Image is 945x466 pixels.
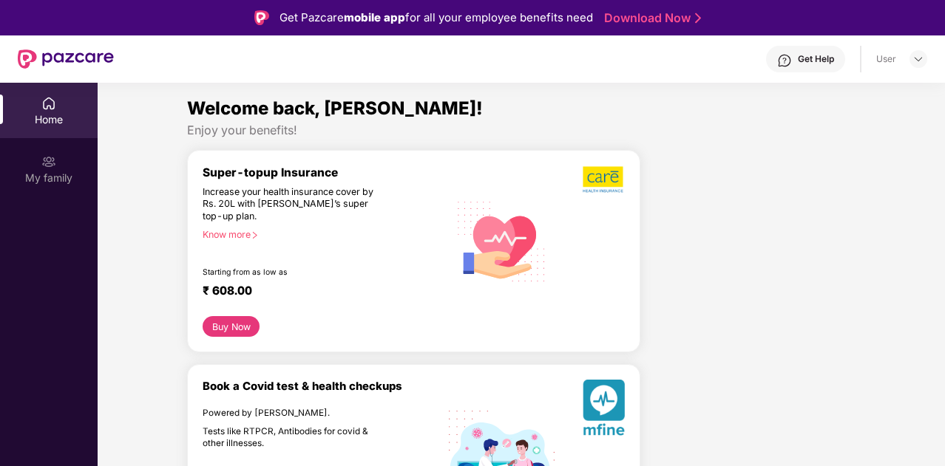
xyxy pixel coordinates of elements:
span: Welcome back, [PERSON_NAME]! [187,97,483,119]
img: svg+xml;base64,PHN2ZyB3aWR0aD0iMjAiIGhlaWdodD0iMjAiIHZpZXdCb3g9IjAgMCAyMCAyMCIgZmlsbD0ibm9uZSIgeG... [41,154,56,169]
img: svg+xml;base64,PHN2ZyBpZD0iSGVscC0zMngzMiIgeG1sbnM9Imh0dHA6Ly93d3cudzMub3JnLzIwMDAvc3ZnIiB3aWR0aD... [777,53,792,68]
div: Get Pazcare for all your employee benefits need [280,9,593,27]
img: b5dec4f62d2307b9de63beb79f102df3.png [583,165,625,193]
button: Buy Now [203,316,260,337]
div: ₹ 608.00 [203,284,434,301]
div: User [876,53,896,65]
div: Tests like RTPCR, Antibodies for covid & other illnesses. [203,426,385,449]
strong: mobile app [344,10,405,24]
img: svg+xml;base64,PHN2ZyBpZD0iRHJvcGRvd24tMzJ4MzIiIHhtbG5zPSJodHRwOi8vd3d3LnczLm9yZy8yMDAwL3N2ZyIgd2... [912,53,924,65]
div: Starting from as low as [203,267,386,278]
img: svg+xml;base64,PHN2ZyB4bWxucz0iaHR0cDovL3d3dy53My5vcmcvMjAwMC9zdmciIHhtbG5zOnhsaW5rPSJodHRwOi8vd3... [449,187,555,294]
div: Get Help [798,53,834,65]
a: Download Now [604,10,697,26]
div: Book a Covid test & health checkups [203,380,449,393]
div: Powered by [PERSON_NAME]. [203,408,385,419]
img: New Pazcare Logo [18,49,114,69]
span: right [251,231,259,239]
img: Stroke [695,10,701,26]
div: Enjoy your benefits! [187,123,856,138]
img: svg+xml;base64,PHN2ZyBpZD0iSG9tZSIgeG1sbnM9Imh0dHA6Ly93d3cudzMub3JnLzIwMDAvc3ZnIiB3aWR0aD0iMjAiIG... [41,96,56,111]
div: Know more [203,229,440,239]
img: Logo [254,10,269,25]
img: svg+xml;base64,PHN2ZyB4bWxucz0iaHR0cDovL3d3dy53My5vcmcvMjAwMC9zdmciIHhtbG5zOnhsaW5rPSJodHRwOi8vd3... [583,380,625,441]
div: Increase your health insurance cover by Rs. 20L with [PERSON_NAME]’s super top-up plan. [203,186,385,223]
div: Super-topup Insurance [203,165,449,179]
